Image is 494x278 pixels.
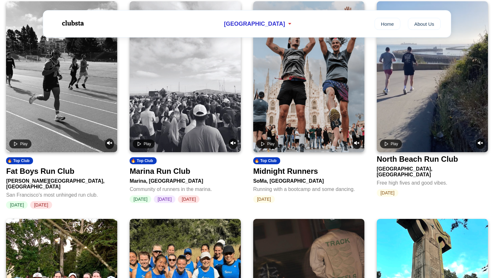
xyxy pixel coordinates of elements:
[130,184,241,192] div: Community of runners in the marina.
[154,195,175,203] span: [DATE]
[253,184,364,192] div: Running with a bootcamp and some dancing.
[380,139,402,148] button: Play video
[6,167,74,176] div: Fat Boys Run Club
[253,176,364,184] div: SoMa, [GEOGRAPHIC_DATA]
[229,139,238,149] button: Unmute video
[377,178,488,186] div: Free high fives and good vibes.
[130,195,151,203] span: [DATE]
[375,18,400,30] a: Home
[377,155,458,164] div: North Beach Run Club
[6,176,117,190] div: [PERSON_NAME][GEOGRAPHIC_DATA], [GEOGRAPHIC_DATA]
[30,201,52,209] span: [DATE]
[352,139,361,149] button: Unmute video
[377,164,488,178] div: [GEOGRAPHIC_DATA], [GEOGRAPHIC_DATA]
[130,1,241,203] a: Play videoUnmute video🔥 Top ClubMarina Run ClubMarina, [GEOGRAPHIC_DATA]Community of runners in t...
[130,176,241,184] div: Marina, [GEOGRAPHIC_DATA]
[253,157,280,164] div: 🔥 Top Club
[256,139,278,148] button: Play video
[6,157,33,164] div: 🔥 Top Club
[130,167,190,176] div: Marina Run Club
[6,1,117,209] a: Play videoUnmute video🔥 Top ClubFat Boys Run Club[PERSON_NAME][GEOGRAPHIC_DATA], [GEOGRAPHIC_DATA...
[178,195,200,203] span: [DATE]
[253,167,318,176] div: Midnight Runners
[377,1,488,197] a: Play videoUnmute videoNorth Beach Run Club[GEOGRAPHIC_DATA], [GEOGRAPHIC_DATA]Free high fives and...
[6,190,117,198] div: San Francisco's most unhinged run club.
[253,1,364,203] a: Play videoUnmute video🔥 Top ClubMidnight RunnersSoMa, [GEOGRAPHIC_DATA]Running with a bootcamp an...
[6,201,28,209] span: [DATE]
[391,142,398,146] span: Play
[130,157,157,164] div: 🔥 Top Club
[144,142,151,146] span: Play
[476,139,485,149] button: Unmute video
[53,15,91,31] img: Logo
[224,21,285,27] span: [GEOGRAPHIC_DATA]
[105,139,114,149] button: Unmute video
[253,195,275,203] span: [DATE]
[267,142,274,146] span: Play
[9,139,31,148] button: Play video
[133,139,155,148] button: Play video
[377,189,398,197] span: [DATE]
[408,18,441,30] a: About Us
[20,142,27,146] span: Play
